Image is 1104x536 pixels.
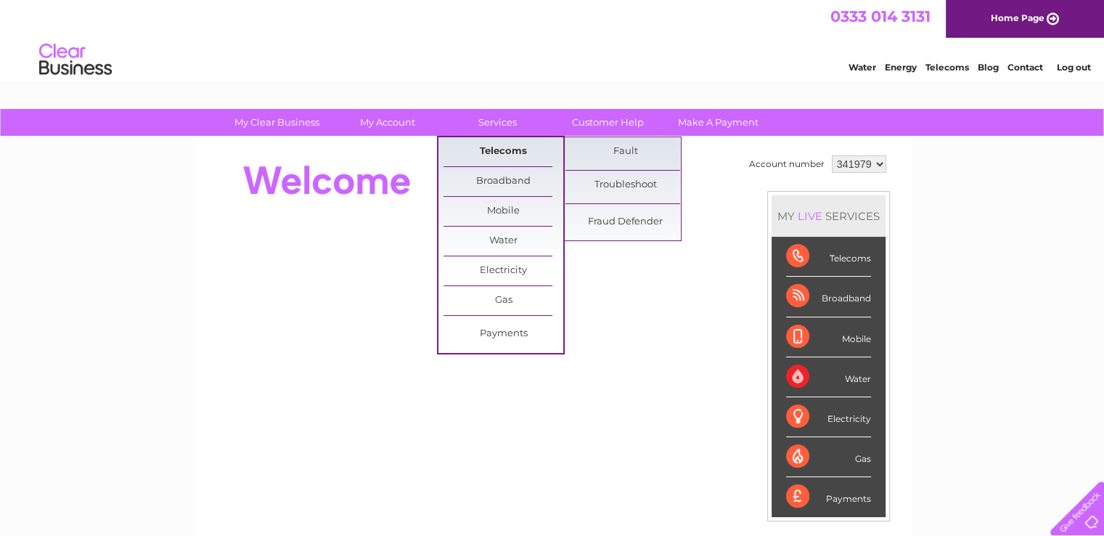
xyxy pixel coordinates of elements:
a: Electricity [443,256,563,285]
div: Mobile [786,317,871,357]
a: Blog [978,62,999,73]
div: Broadband [786,277,871,317]
a: Services [438,109,557,136]
div: LIVE [795,209,825,223]
a: 0333 014 3131 [830,7,931,25]
a: Water [849,62,876,73]
a: Broadband [443,167,563,196]
a: Telecoms [443,137,563,166]
div: Clear Business is a trading name of Verastar Limited (registered in [GEOGRAPHIC_DATA] No. 3667643... [210,8,896,70]
div: Payments [786,477,871,516]
img: logo.png [38,38,113,82]
div: Water [786,357,871,397]
a: Log out [1056,62,1090,73]
a: Customer Help [548,109,668,136]
a: Mobile [443,197,563,226]
a: Troubleshoot [565,171,685,200]
div: MY SERVICES [772,195,886,237]
a: Gas [443,286,563,315]
a: Payments [443,320,563,349]
div: Electricity [786,397,871,437]
a: Make A Payment [658,109,778,136]
a: Fault [565,137,685,166]
a: My Account [327,109,447,136]
div: Gas [786,437,871,477]
a: My Clear Business [217,109,337,136]
a: Energy [885,62,917,73]
td: Account number [745,152,828,176]
a: Contact [1007,62,1043,73]
a: Water [443,227,563,256]
a: Telecoms [925,62,969,73]
div: Telecoms [786,237,871,277]
a: Fraud Defender [565,208,685,237]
